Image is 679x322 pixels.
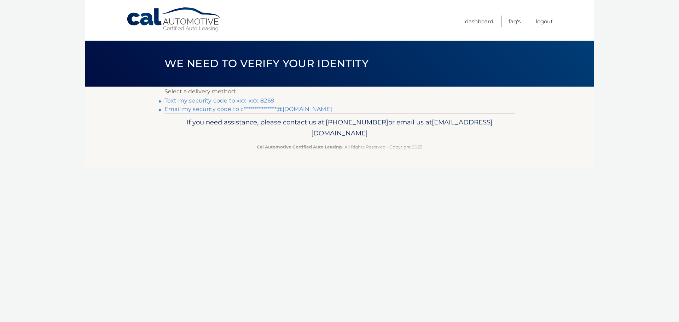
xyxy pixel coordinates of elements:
a: Text my security code to xxx-xxx-8269 [164,97,274,104]
span: We need to verify your identity [164,57,368,70]
p: - All Rights Reserved - Copyright 2025 [169,143,510,151]
a: Cal Automotive [126,7,222,32]
a: Dashboard [465,16,493,27]
p: Select a delivery method: [164,87,515,96]
span: [PHONE_NUMBER] [326,118,388,126]
a: FAQ's [509,16,521,27]
a: Logout [536,16,553,27]
p: If you need assistance, please contact us at: or email us at [169,117,510,139]
strong: Cal Automotive Certified Auto Leasing [257,144,342,150]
